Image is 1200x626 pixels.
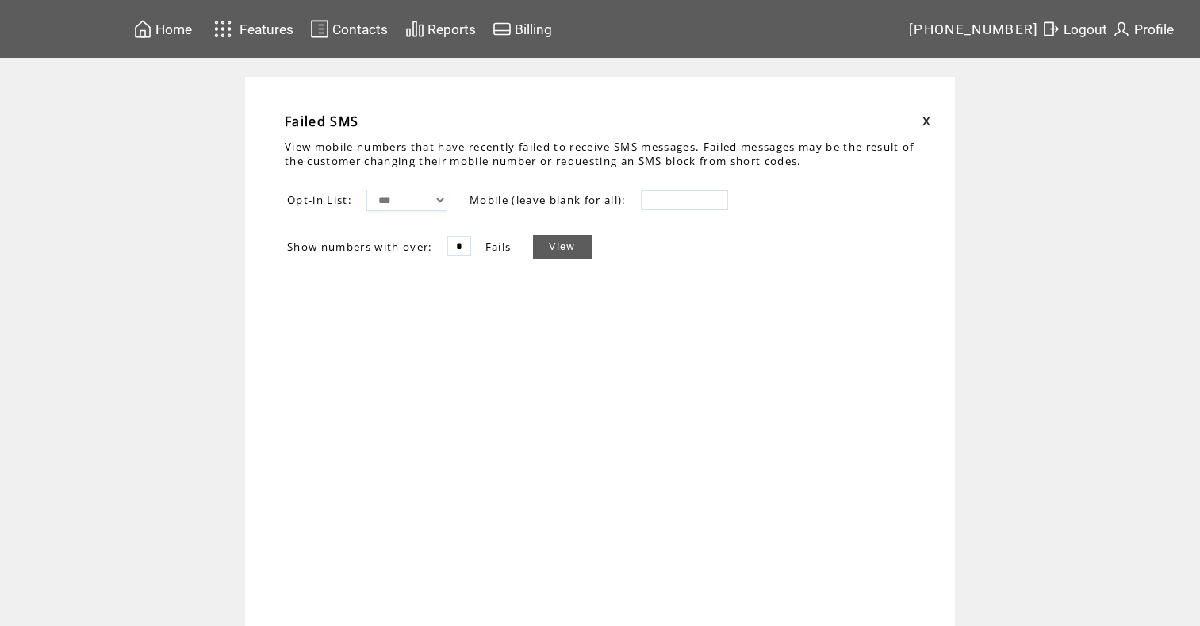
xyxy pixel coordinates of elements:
span: Home [155,21,192,37]
span: Contacts [332,21,388,37]
img: chart.svg [405,19,424,39]
a: Billing [490,17,554,41]
img: exit.svg [1041,19,1060,39]
span: Fails [485,240,512,254]
img: profile.svg [1112,19,1131,39]
img: features.svg [209,16,237,42]
span: Billing [515,21,552,37]
span: Logout [1064,21,1107,37]
a: Logout [1039,17,1110,41]
a: View [533,235,591,259]
img: creidtcard.svg [493,19,512,39]
span: Opt-in List: [287,193,352,207]
a: Features [207,13,297,44]
a: Contacts [308,17,390,41]
a: Reports [403,17,478,41]
span: Show numbers with over: [287,240,433,254]
span: [PHONE_NUMBER] [909,21,1039,37]
span: Features [240,21,293,37]
span: Failed SMS [285,113,358,130]
a: Home [131,17,194,41]
span: Profile [1134,21,1174,37]
span: View mobile numbers that have recently failed to receive SMS messages. Failed messages may be the... [285,140,914,168]
span: Reports [427,21,476,37]
span: Mobile (leave blank for all): [470,193,627,207]
img: home.svg [133,19,152,39]
img: contacts.svg [310,19,329,39]
a: Profile [1110,17,1176,41]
